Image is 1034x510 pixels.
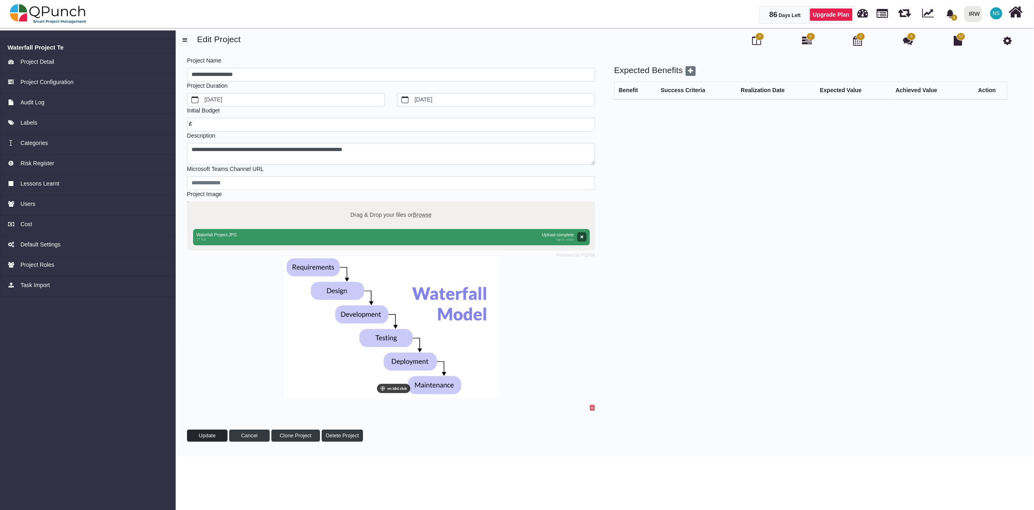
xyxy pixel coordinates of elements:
[619,86,652,95] div: Benefit
[187,82,228,90] label: Project Duration
[661,86,732,95] div: Success Criteria
[896,86,963,95] div: Achieved Value
[187,256,595,398] img: Paris
[271,430,320,442] button: Clone Project
[990,7,1002,19] span: Nadeem Sheikh
[903,36,913,45] i: Punch Discussion
[241,432,257,439] span: Cancel
[187,165,264,173] label: Microsoft Teams Channel URL
[557,253,595,257] a: Powered by PQINA
[326,432,359,439] span: Delete Project
[877,5,888,18] span: Projects
[759,34,761,39] span: 0
[969,7,980,21] div: IRW
[985,0,1007,26] a: NS
[853,36,862,45] i: Calendar
[20,58,54,66] span: Project Detail
[199,432,216,439] span: Update
[802,39,812,45] a: 0
[187,190,222,199] label: Project Image
[946,9,954,18] svg: bell fill
[943,6,957,21] div: Notification
[402,96,409,104] svg: calendar
[20,220,32,229] span: Cost
[280,432,312,439] span: Clone Project
[20,240,60,249] span: Default Settings
[802,36,812,45] i: Gantt
[191,96,199,104] svg: calendar
[941,0,961,26] a: bell fill1
[20,98,44,107] span: Audit Log
[178,34,1028,44] h4: Edit Project
[187,93,203,106] button: calendar
[187,106,220,115] label: Initial Budget
[1009,4,1023,20] i: Home
[398,93,413,106] button: calendar
[741,86,811,95] div: Realization Date
[8,44,168,51] a: Waterfall Project Te
[954,36,962,45] i: Document Library
[820,86,887,95] div: Expected Value
[810,34,812,39] span: 0
[229,430,270,442] button: Cancel
[589,404,595,411] i: Delete
[20,119,37,127] span: Labels
[20,261,54,269] span: Project Roles
[187,56,221,65] label: Project Name
[614,65,1007,76] h4: Expected Benefits
[413,211,432,218] span: Browse
[20,139,48,147] span: Categories
[993,11,1000,16] span: NS
[20,281,49,290] span: Task Import
[858,5,868,17] span: Dashboard
[810,8,853,21] a: Upgrade Plan
[20,159,54,168] span: Risk Register
[203,93,385,106] label: [DATE]
[20,200,35,208] span: Users
[413,93,595,106] label: [DATE]
[972,86,1003,95] div: Action
[187,430,228,442] button: Update
[10,2,86,26] img: qpunch-sp.fa6292f.png
[951,15,957,21] span: 1
[961,0,985,27] a: IRW
[20,179,59,188] span: Lessons Learnt
[779,13,801,18] span: Days Left
[769,11,777,19] span: 86
[187,132,215,140] label: Description
[898,4,911,17] span: Releases
[20,78,73,86] span: Project Configuration
[918,0,941,27] div: Dynamic Report
[322,430,363,442] button: Delete Project
[959,34,963,39] span: 12
[860,34,862,39] span: 0
[347,207,434,222] label: Drag & Drop your files or
[686,66,696,76] span: Add benefits
[911,34,913,39] span: 0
